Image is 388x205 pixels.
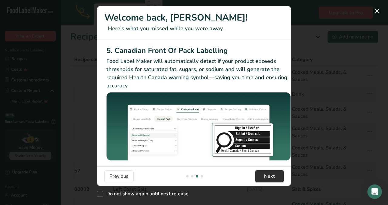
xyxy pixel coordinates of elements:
[104,24,284,33] p: Here's what you missed while you were away.
[109,173,129,180] span: Previous
[106,57,291,90] p: Food Label Maker will automatically detect if your product exceeds thresholds for saturated fat, ...
[104,11,284,24] h1: Welcome back, [PERSON_NAME]!
[103,191,189,197] span: Do not show again until next release
[255,170,284,182] button: Next
[104,170,134,182] button: Previous
[106,92,291,161] img: Canadian Front Of Pack Labelling
[367,184,382,199] div: Open Intercom Messenger
[106,45,291,56] h2: 5. Canadian Front Of Pack Labelling
[264,173,275,180] span: Next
